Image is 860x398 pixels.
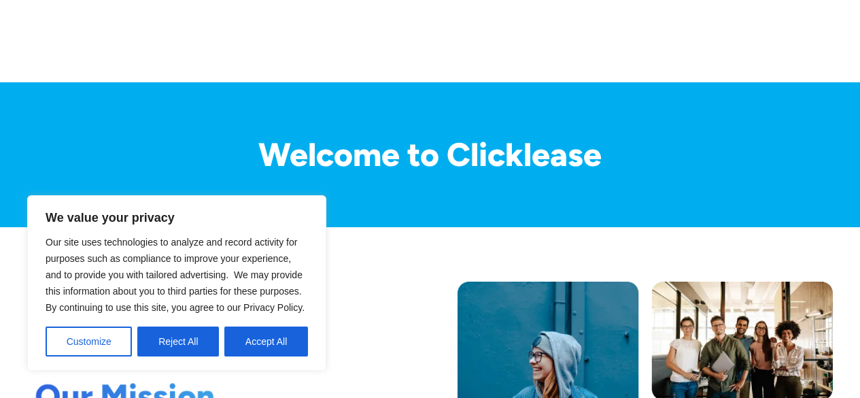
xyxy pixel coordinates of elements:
[224,327,308,356] button: Accept All
[137,327,219,356] button: Reject All
[46,327,132,356] button: Customize
[27,195,326,371] div: We value your privacy
[27,137,833,173] h1: Welcome to Clicklease
[46,210,308,226] p: We value your privacy
[46,237,305,313] span: Our site uses technologies to analyze and record activity for purposes such as compliance to impr...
